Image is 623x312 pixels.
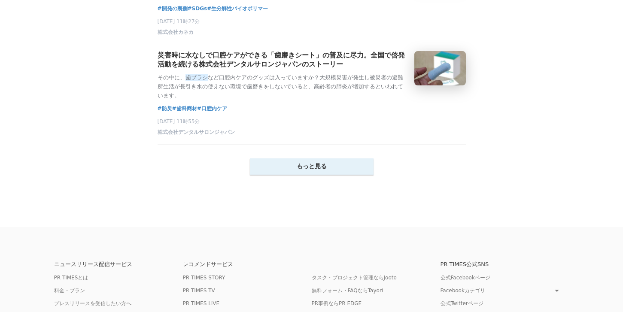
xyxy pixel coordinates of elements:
a: #口腔内ケア [197,104,227,113]
a: PR TIMES LIVE [183,300,220,306]
a: #防災 [158,104,172,113]
a: 料金・プラン [54,288,85,294]
p: その中に、 など口腔内ケアのグッズは入っていますか？大規模災害が発生し被災者の避難所生活が長引き水の使えない環境で歯磨きをしないでいると、高齢者の肺炎が増加するといわれています。 [158,73,407,100]
em: 歯ブラシ [185,74,208,81]
p: [DATE] 11時27分 [158,18,466,25]
a: 無料フォーム・FAQならTayori [312,288,383,294]
a: #SDGs [188,4,207,13]
button: もっと見る [250,158,374,175]
a: 株式会社カネカ [158,31,194,37]
a: PR TIMESとは [54,275,88,281]
a: 株式会社デンタルサロンジャパン [158,131,235,137]
a: #開発の裏側 [158,4,188,13]
a: タスク・プロジェクト管理ならJooto [312,275,397,281]
a: プレスリリースを受信したい方へ [54,300,131,306]
p: [DATE] 11時55分 [158,118,466,125]
span: 株式会社デンタルサロンジャパン [158,129,235,136]
p: ニュースリリース配信サービス [54,261,183,267]
a: 公式Facebookページ [441,275,490,281]
a: PR TIMES STORY [183,275,225,281]
a: PR事例ならPR EDGE [312,300,362,306]
a: 公式Twitterページ [441,300,483,306]
a: 災害時に水なしで口腔ケアができる「歯磨きシート」の普及に尽力。全国で啓発活動を続ける株式会社デンタルサロンジャパンのストーリーその中に、歯ブラシなど口腔内ケアのグッズは入っていますか？大規模災害... [158,51,466,100]
a: #生分解性バイオポリマー [207,4,268,13]
span: 株式会社カネカ [158,29,194,36]
h3: 災害時に水なしで口腔ケアができる「歯磨きシート」の普及に尽力。全国で啓発活動を続ける株式会社デンタルサロンジャパンのストーリー [158,51,407,69]
p: PR TIMES公式SNS [441,261,569,267]
a: #歯科商材 [172,104,197,113]
a: PR TIMES TV [183,288,215,294]
a: Facebookカテゴリ [441,288,559,295]
p: レコメンドサービス [183,261,312,267]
